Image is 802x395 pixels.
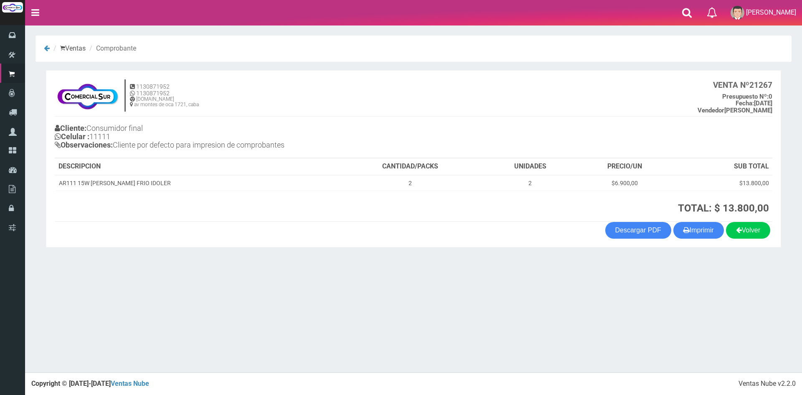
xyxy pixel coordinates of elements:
li: Ventas [51,44,86,54]
h6: [DOMAIN_NAME] av montes de oca 1721, caba [130,97,199,107]
td: 2 [484,175,576,191]
h4: Consumidor final 11111 Cliente por defecto para impresion de comprobantes [55,122,414,153]
th: CANTIDAD/PACKS [336,158,484,175]
li: Comprobante [87,44,136,54]
button: Imprimir [673,222,724,239]
b: Celular : [55,132,89,141]
td: 2 [336,175,484,191]
a: Ventas Nube [111,380,149,387]
b: 0 [722,93,772,100]
td: $6.900,00 [576,175,674,191]
a: Descargar PDF [605,222,671,239]
img: User Image [731,6,744,20]
th: DESCRIPCION [55,158,336,175]
h5: 1130871952 1130871952 [130,84,199,97]
b: 21267 [713,80,772,90]
b: [PERSON_NAME] [698,107,772,114]
div: Ventas Nube v2.2.0 [739,379,796,389]
b: Cliente: [55,124,86,133]
strong: TOTAL: $ 13.800,00 [678,202,769,214]
strong: VENTA Nº [713,80,749,90]
td: AR111 15W [PERSON_NAME] FRIO IDOLER [55,175,336,191]
span: [PERSON_NAME] [746,8,796,16]
th: PRECIO/UN [576,158,674,175]
img: f695dc5f3a855ddc19300c990e0c55a2.jpg [55,79,120,112]
th: UNIDADES [484,158,576,175]
a: Volver [726,222,770,239]
td: $13.800,00 [674,175,772,191]
b: [DATE] [736,99,772,107]
b: Observaciones: [55,140,113,149]
strong: Fecha: [736,99,754,107]
img: Logo grande [2,2,23,13]
strong: Presupuesto Nº: [722,93,769,100]
strong: Copyright © [DATE]-[DATE] [31,380,149,387]
strong: Vendedor [698,107,724,114]
th: SUB TOTAL [674,158,772,175]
